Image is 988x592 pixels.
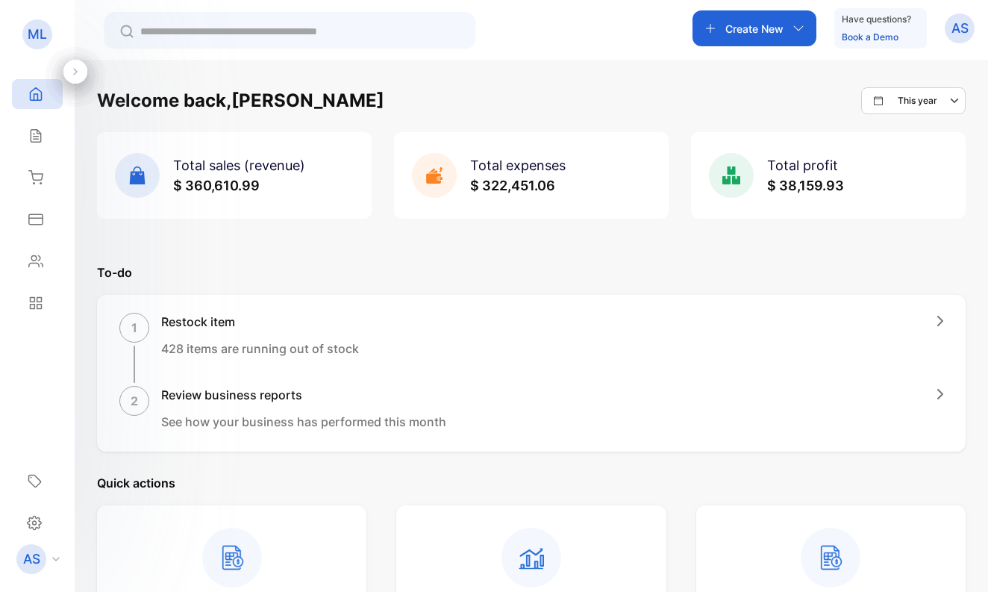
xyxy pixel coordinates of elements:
p: To-do [97,264,966,281]
p: AS [23,549,40,569]
span: Total profit [767,158,838,173]
p: AS [951,19,969,38]
button: AS [945,10,975,46]
h1: Welcome back, [PERSON_NAME] [97,87,384,114]
span: Total sales (revenue) [173,158,305,173]
p: ML [28,25,47,44]
span: $ 322,451.06 [470,178,555,193]
p: 2 [131,392,138,410]
span: $ 360,610.99 [173,178,260,193]
button: This year [861,87,966,114]
button: Create New [692,10,816,46]
h1: Review business reports [161,386,446,404]
a: Book a Demo [842,31,898,43]
iframe: LiveChat chat widget [925,529,988,592]
h1: Restock item [161,313,359,331]
p: 1 [131,319,137,337]
p: This year [898,94,937,108]
p: See how your business has performed this month [161,413,446,431]
span: $ 38,159.93 [767,178,844,193]
p: Quick actions [97,474,966,492]
p: 428 items are running out of stock [161,340,359,358]
p: Create New [725,21,784,37]
p: Have questions? [842,12,911,27]
span: Total expenses [470,158,566,173]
